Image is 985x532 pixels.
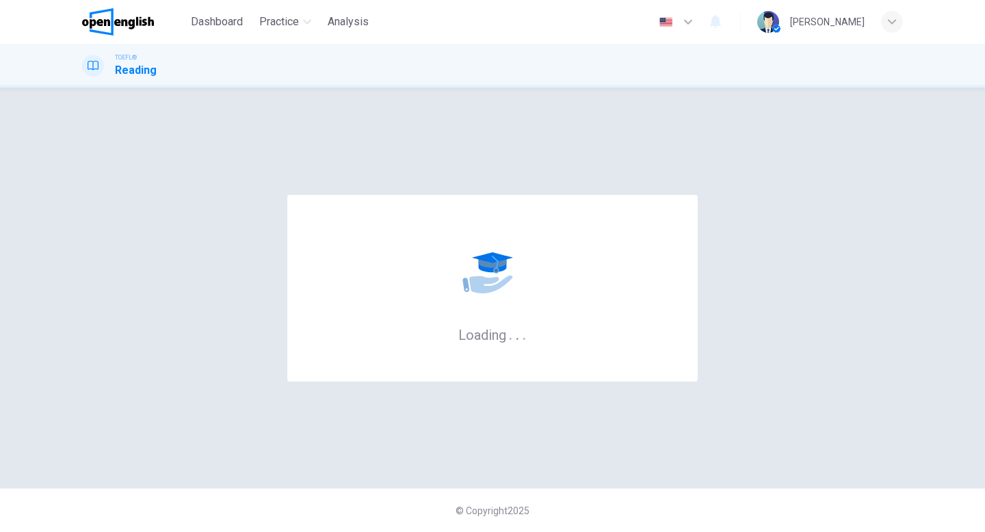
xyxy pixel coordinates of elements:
h6: . [522,322,527,345]
a: OpenEnglish logo [82,8,185,36]
img: Profile picture [757,11,779,33]
span: Analysis [328,14,369,30]
h6: Loading [458,325,527,343]
span: Dashboard [191,14,243,30]
button: Practice [254,10,317,34]
h6: . [515,322,520,345]
h6: . [508,322,513,345]
img: OpenEnglish logo [82,8,154,36]
div: [PERSON_NAME] [790,14,865,30]
button: Dashboard [185,10,248,34]
span: TOEFL® [115,53,137,62]
span: © Copyright 2025 [456,505,529,516]
img: en [657,17,674,27]
span: Practice [259,14,299,30]
button: Analysis [322,10,374,34]
h1: Reading [115,62,157,79]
